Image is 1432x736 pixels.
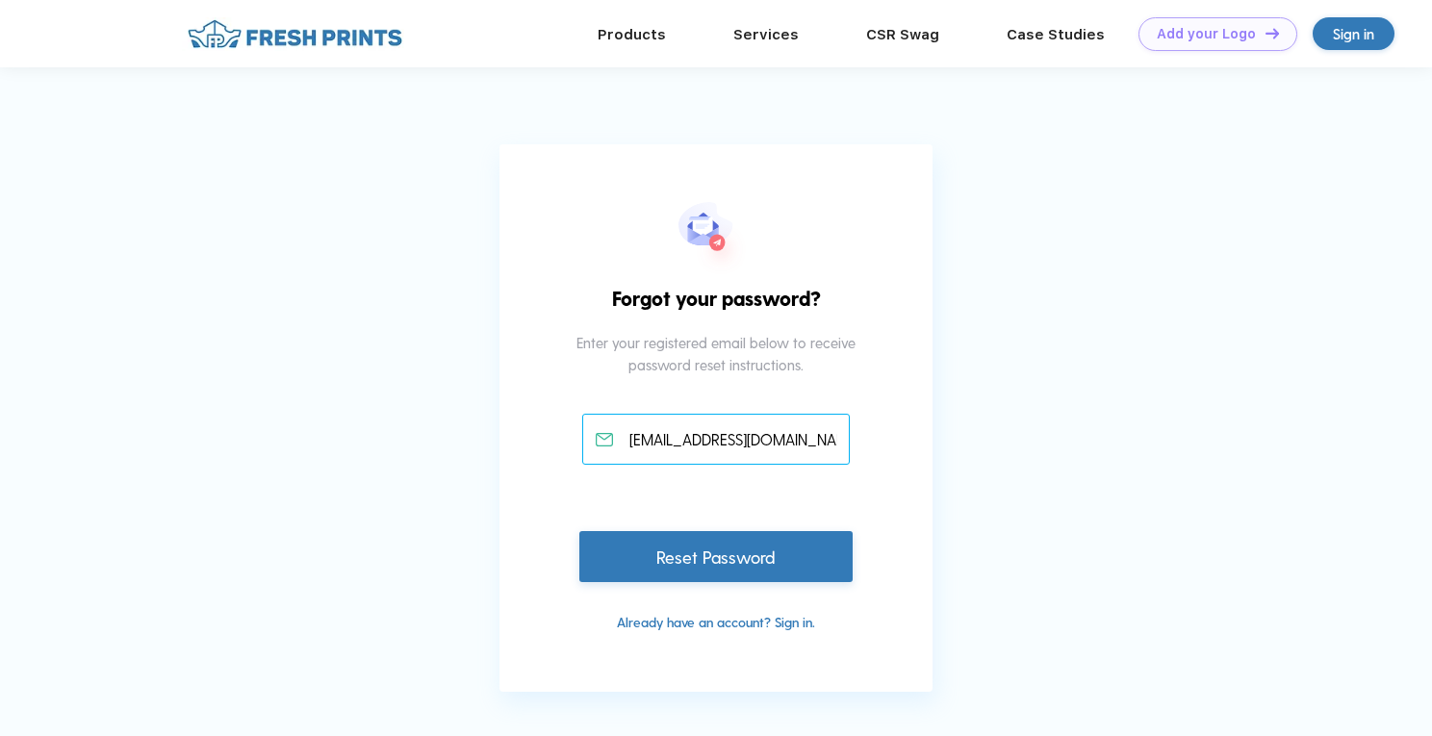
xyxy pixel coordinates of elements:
div: Enter your registered email below to receive password reset instructions. [565,332,868,414]
img: fo%20logo%202.webp [182,17,408,51]
img: email_active.svg [596,433,613,446]
input: Email address [582,414,851,465]
div: Forgot your password? [586,283,846,333]
a: Already have an account? Sign in. [617,614,815,630]
a: Sign in [1313,17,1394,50]
div: Reset Password [579,531,853,582]
div: Add your Logo [1157,26,1256,42]
img: forgot_pwd.svg [678,202,754,283]
img: DT [1266,28,1279,38]
div: Sign in [1333,23,1374,45]
a: Products [598,26,666,43]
